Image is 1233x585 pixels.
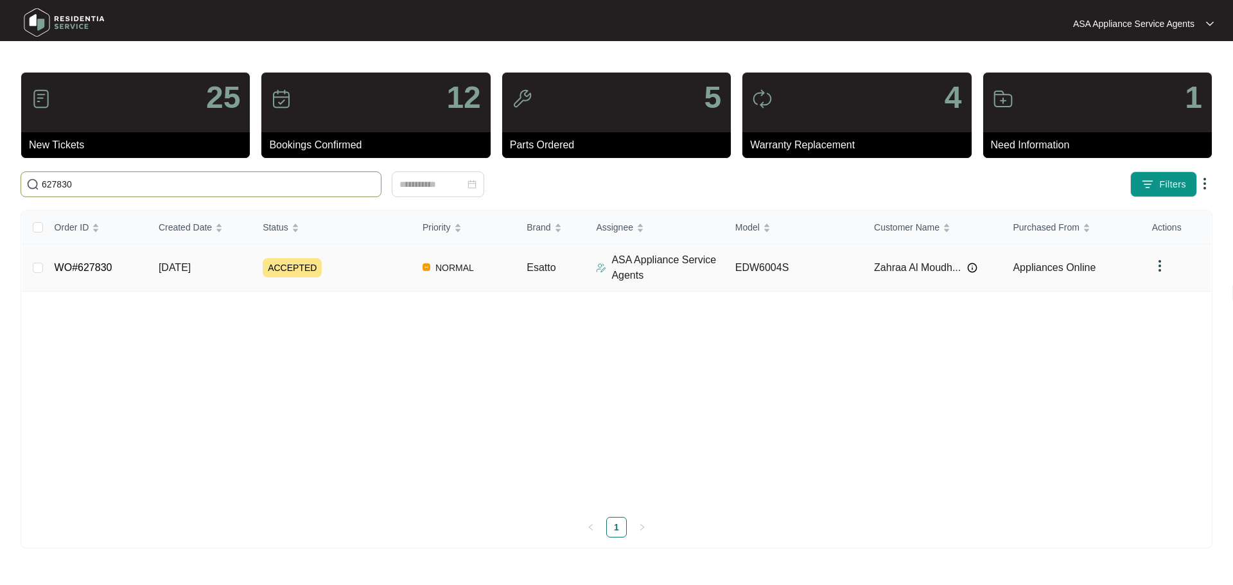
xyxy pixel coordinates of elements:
[412,211,516,245] th: Priority
[1197,176,1212,191] img: dropdown arrow
[638,523,646,531] span: right
[512,89,532,109] img: icon
[1013,262,1096,273] span: Appliances Online
[31,89,51,109] img: icon
[1130,171,1197,197] button: filter iconFilters
[967,263,977,273] img: Info icon
[44,211,148,245] th: Order ID
[725,245,864,292] td: EDW6004S
[586,211,724,245] th: Assignee
[1185,82,1202,113] p: 1
[611,252,724,283] p: ASA Appliance Service Agents
[945,82,962,113] p: 4
[527,262,555,273] span: Esatto
[269,137,490,153] p: Bookings Confirmed
[1206,21,1214,27] img: dropdown arrow
[516,211,586,245] th: Brand
[581,517,601,537] button: left
[26,178,39,191] img: search-icon
[1141,178,1154,191] img: filter icon
[446,82,480,113] p: 12
[423,263,430,271] img: Vercel Logo
[159,262,191,273] span: [DATE]
[527,220,550,234] span: Brand
[1159,178,1186,191] span: Filters
[42,177,376,191] input: Search by Order Id, Assignee Name, Customer Name, Brand and Model
[606,517,627,537] li: 1
[1002,211,1141,245] th: Purchased From
[735,220,760,234] span: Model
[263,258,322,277] span: ACCEPTED
[263,220,288,234] span: Status
[19,3,109,42] img: residentia service logo
[1013,220,1079,234] span: Purchased From
[725,211,864,245] th: Model
[632,517,652,537] li: Next Page
[271,89,292,109] img: icon
[704,82,721,113] p: 5
[1152,258,1167,274] img: dropdown arrow
[587,523,595,531] span: left
[607,518,626,537] a: 1
[581,517,601,537] li: Previous Page
[596,263,606,273] img: Assigner Icon
[993,89,1013,109] img: icon
[596,220,633,234] span: Assignee
[252,211,412,245] th: Status
[430,260,479,275] span: NORMAL
[159,220,212,234] span: Created Date
[206,82,240,113] p: 25
[752,89,773,109] img: icon
[148,211,252,245] th: Created Date
[55,220,89,234] span: Order ID
[1073,17,1194,30] p: ASA Appliance Service Agents
[510,137,731,153] p: Parts Ordered
[423,220,451,234] span: Priority
[1142,211,1211,245] th: Actions
[750,137,971,153] p: Warranty Replacement
[864,211,1002,245] th: Customer Name
[874,260,961,275] span: Zahraa Al Moudh...
[991,137,1212,153] p: Need Information
[55,262,112,273] a: WO#627830
[874,220,940,234] span: Customer Name
[29,137,250,153] p: New Tickets
[632,517,652,537] button: right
